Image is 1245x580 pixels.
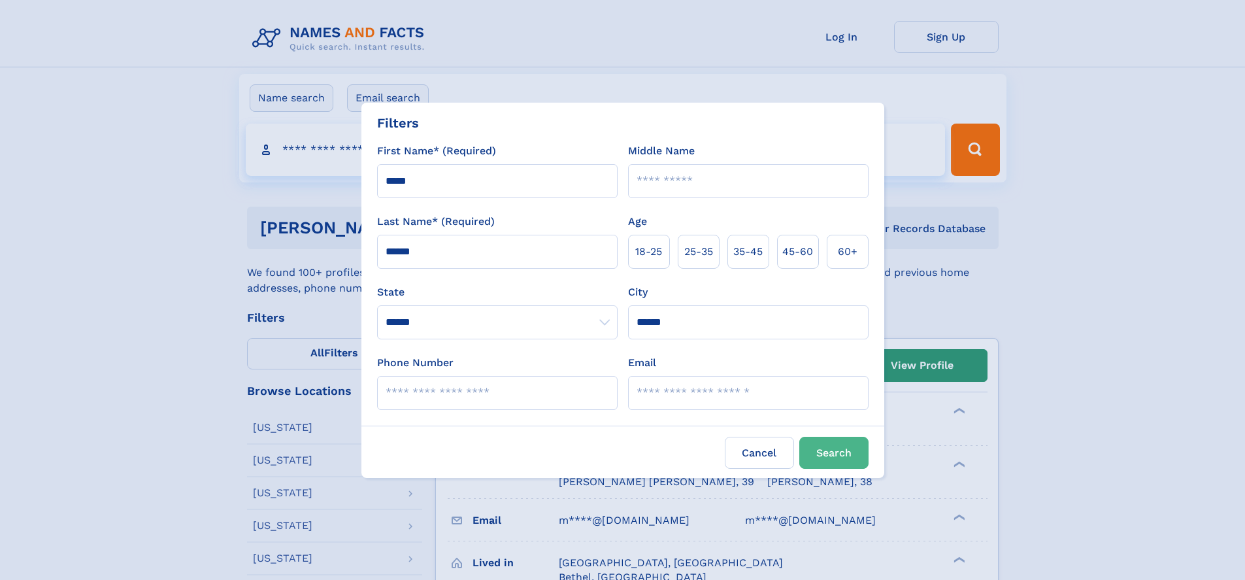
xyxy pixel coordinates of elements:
[635,244,662,260] span: 18‑25
[377,143,496,159] label: First Name* (Required)
[799,437,869,469] button: Search
[628,214,647,230] label: Age
[377,113,419,133] div: Filters
[725,437,794,469] label: Cancel
[684,244,713,260] span: 25‑35
[628,355,656,371] label: Email
[628,284,648,300] label: City
[733,244,763,260] span: 35‑45
[838,244,857,260] span: 60+
[628,143,695,159] label: Middle Name
[377,284,618,300] label: State
[782,244,813,260] span: 45‑60
[377,355,454,371] label: Phone Number
[377,214,495,230] label: Last Name* (Required)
